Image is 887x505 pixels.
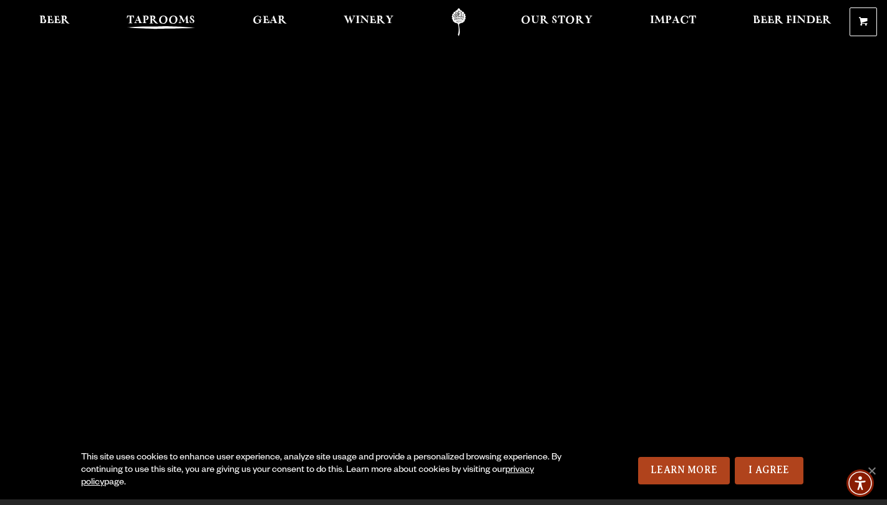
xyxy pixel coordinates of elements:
span: Beer [39,16,70,26]
a: Winery [336,8,402,36]
span: Gear [253,16,287,26]
a: Odell Home [435,8,482,36]
a: Beer [31,8,78,36]
span: Impact [650,16,696,26]
span: Winery [344,16,394,26]
a: Impact [642,8,704,36]
a: Taprooms [119,8,203,36]
a: I Agree [735,457,803,484]
div: Accessibility Menu [846,469,874,497]
span: Taprooms [127,16,195,26]
span: Our Story [521,16,593,26]
a: Learn More [638,457,730,484]
div: This site uses cookies to enhance user experience, analyze site usage and provide a personalized ... [81,452,576,489]
a: Gear [245,8,295,36]
span: Beer Finder [753,16,831,26]
a: Our Story [513,8,601,36]
a: Beer Finder [745,8,840,36]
